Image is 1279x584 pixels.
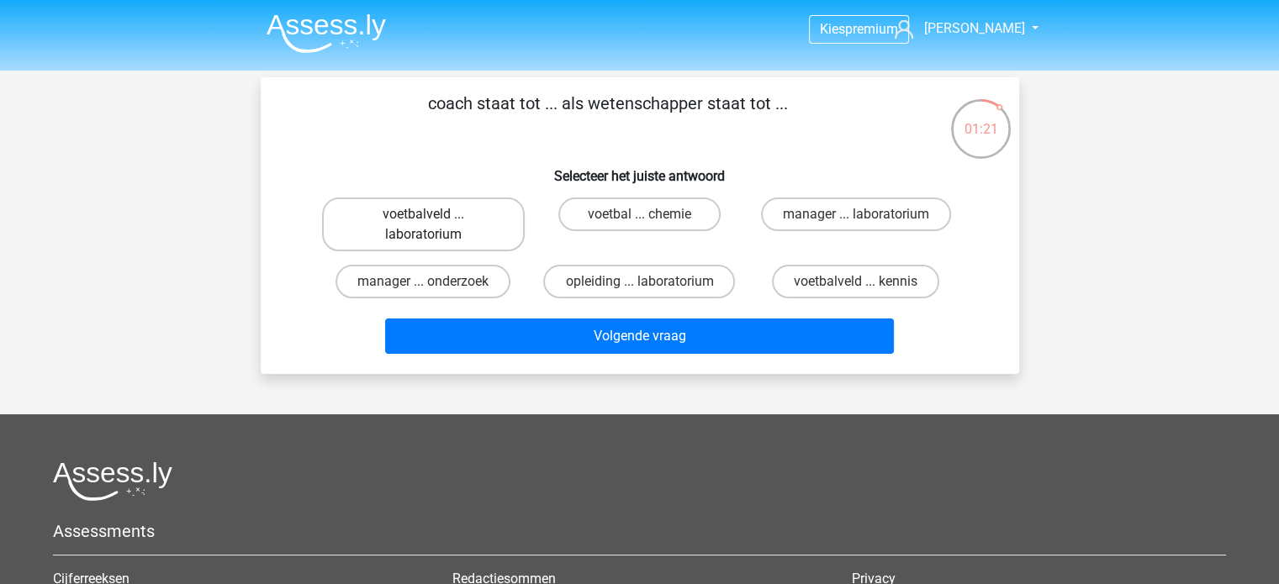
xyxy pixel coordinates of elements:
[820,21,845,37] span: Kies
[558,197,721,231] label: voetbal ... chemie
[322,197,525,251] label: voetbalveld ... laboratorium
[385,318,894,354] button: Volgende vraag
[761,197,951,231] label: manager ... laboratorium
[949,97,1012,139] div: 01:21
[772,265,939,298] label: voetbalveld ... kennis
[288,155,992,184] h6: Selecteer het juiste antwoord
[923,20,1024,36] span: [PERSON_NAME]
[53,521,1226,541] h5: Assessments
[288,91,929,141] p: coach staat tot ... als wetenschapper staat tot ...
[336,265,510,298] label: manager ... onderzoek
[888,18,1026,39] a: [PERSON_NAME]
[543,265,735,298] label: opleiding ... laboratorium
[845,21,898,37] span: premium
[810,18,908,40] a: Kiespremium
[53,461,172,501] img: Assessly logo
[267,13,386,53] img: Assessly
